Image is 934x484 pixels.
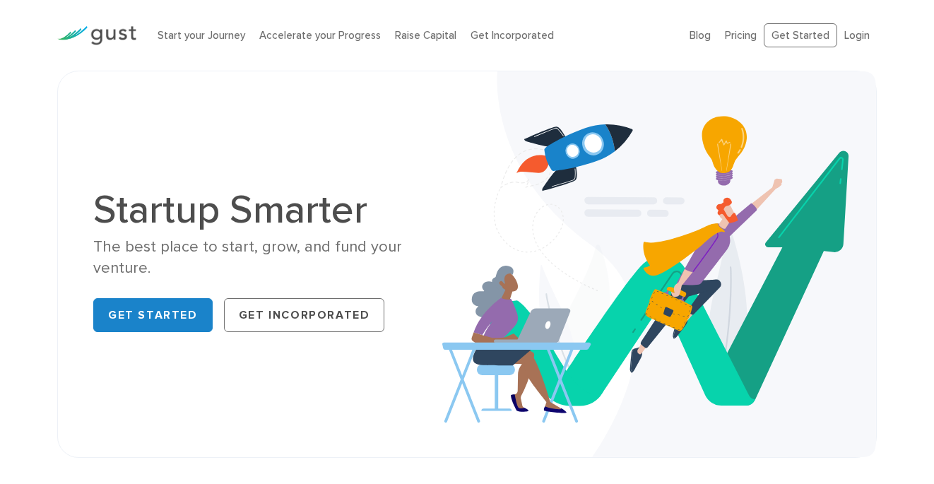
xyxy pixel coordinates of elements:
a: Login [844,29,870,42]
img: Startup Smarter Hero [442,71,876,457]
a: Accelerate your Progress [259,29,381,42]
a: Start your Journey [158,29,245,42]
a: Get Incorporated [471,29,554,42]
img: Gust Logo [57,26,136,45]
a: Blog [690,29,711,42]
div: The best place to start, grow, and fund your venture. [93,237,456,278]
h1: Startup Smarter [93,190,456,230]
a: Get Started [93,298,213,332]
a: Get Started [764,23,837,48]
a: Get Incorporated [224,298,385,332]
a: Raise Capital [395,29,456,42]
a: Pricing [725,29,757,42]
